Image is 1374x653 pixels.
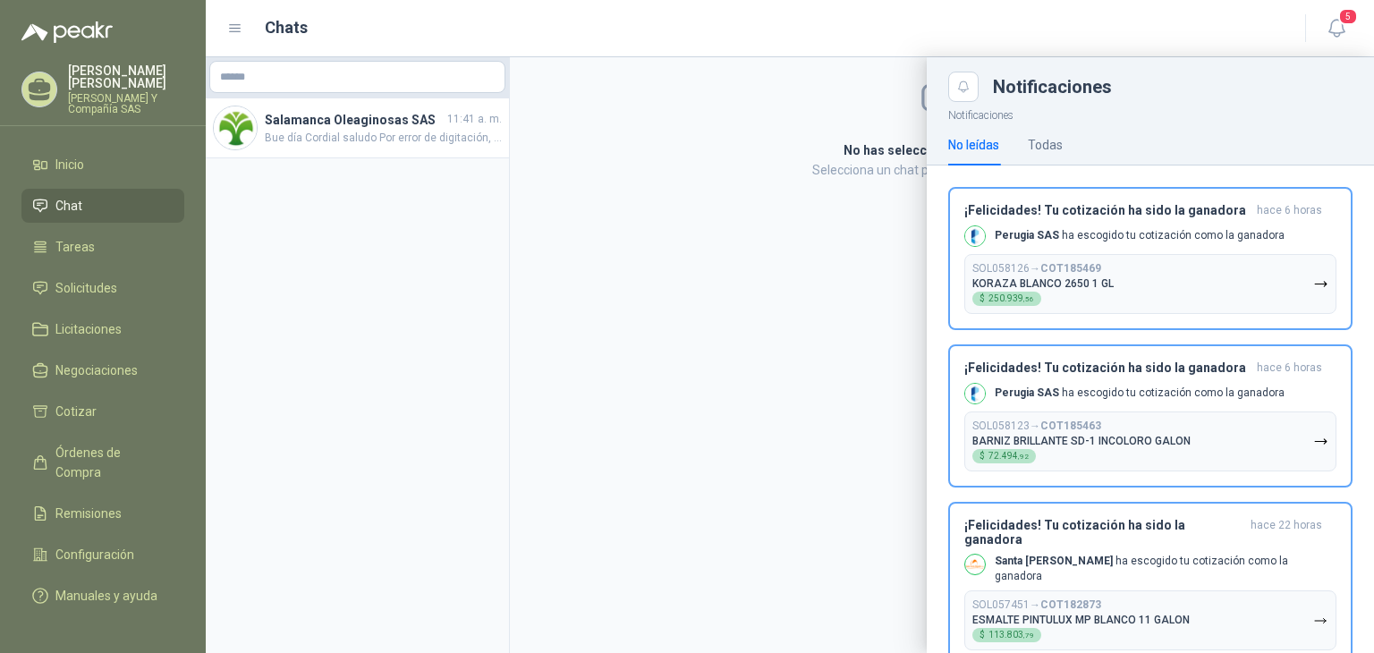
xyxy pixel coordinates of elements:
span: hace 6 horas [1257,203,1322,218]
p: SOL058123 → [972,420,1101,433]
span: Solicitudes [55,278,117,298]
h3: ¡Felicidades! Tu cotización ha sido la ganadora [964,518,1243,547]
a: Configuración [21,538,184,572]
img: Logo peakr [21,21,113,43]
button: ¡Felicidades! Tu cotización ha sido la ganadorahace 6 horas Company LogoPerugia SAS ha escogido t... [948,344,1353,488]
b: COT185469 [1040,262,1101,275]
span: Órdenes de Compra [55,443,167,482]
span: ,92 [1018,453,1029,461]
button: SOL057451→COT182873ESMALTE PINTULUX MP BLANCO 11 GALON$113.803,79 [964,590,1336,650]
div: $ [972,449,1036,463]
a: Órdenes de Compra [21,436,184,489]
span: Negociaciones [55,360,138,380]
div: No leídas [948,135,999,155]
b: COT185463 [1040,420,1101,432]
span: Chat [55,196,82,216]
span: Cotizar [55,402,97,421]
p: SOL058126 → [972,262,1101,276]
a: Solicitudes [21,271,184,305]
b: Santa [PERSON_NAME] [995,555,1113,567]
p: KORAZA BLANCO 2650 1 GL [972,277,1114,290]
b: COT182873 [1040,598,1101,611]
h3: ¡Felicidades! Tu cotización ha sido la ganadora [964,360,1250,376]
button: 5 [1320,13,1353,45]
span: Inicio [55,155,84,174]
div: Notificaciones [993,78,1353,96]
p: ha escogido tu cotización como la ganadora [995,228,1285,243]
a: Licitaciones [21,312,184,346]
button: ¡Felicidades! Tu cotización ha sido la ganadorahace 6 horas Company LogoPerugia SAS ha escogido t... [948,187,1353,330]
span: ,79 [1023,632,1034,640]
a: Cotizar [21,394,184,428]
a: Manuales y ayuda [21,579,184,613]
span: hace 22 horas [1251,518,1322,547]
span: Remisiones [55,504,122,523]
span: hace 6 horas [1257,360,1322,376]
p: Notificaciones [927,102,1374,124]
h1: Chats [265,15,308,40]
p: ha escogido tu cotización como la ganadora [995,386,1285,401]
span: 5 [1338,8,1358,25]
span: Manuales y ayuda [55,586,157,606]
span: 72.494 [988,452,1029,461]
p: [PERSON_NAME] [PERSON_NAME] [68,64,184,89]
a: Tareas [21,230,184,264]
p: BARNIZ BRILLANTE SD-1 INCOLORO GALON [972,435,1191,447]
p: ha escogido tu cotización como la ganadora [995,554,1336,584]
p: ESMALTE PINTULUX MP BLANCO 11 GALON [972,614,1190,626]
span: 250.939 [988,294,1034,303]
span: ,56 [1023,295,1034,303]
a: Inicio [21,148,184,182]
p: SOL057451 → [972,598,1101,612]
button: SOL058126→COT185469KORAZA BLANCO 2650 1 GL$250.939,56 [964,254,1336,314]
img: Company Logo [965,555,985,574]
a: Chat [21,189,184,223]
b: Perugia SAS [995,386,1059,399]
div: $ [972,292,1041,306]
div: Todas [1028,135,1063,155]
span: Licitaciones [55,319,122,339]
a: Negociaciones [21,353,184,387]
b: Perugia SAS [995,229,1059,242]
div: $ [972,628,1041,642]
h3: ¡Felicidades! Tu cotización ha sido la ganadora [964,203,1250,218]
img: Company Logo [965,226,985,246]
a: Remisiones [21,496,184,530]
button: Close [948,72,979,102]
p: [PERSON_NAME] Y Compañía SAS [68,93,184,114]
button: SOL058123→COT185463BARNIZ BRILLANTE SD-1 INCOLORO GALON$72.494,92 [964,411,1336,471]
img: Company Logo [965,384,985,403]
span: 113.803 [988,631,1034,640]
span: Tareas [55,237,95,257]
span: Configuración [55,545,134,564]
